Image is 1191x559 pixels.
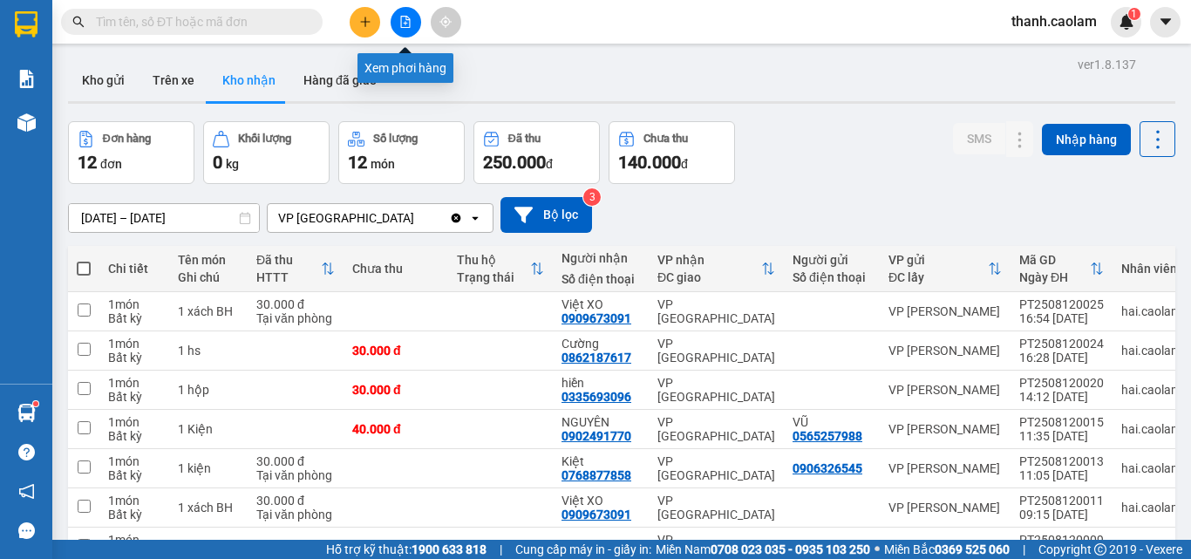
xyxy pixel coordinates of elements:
span: message [18,522,35,539]
div: Tên món [178,253,239,267]
div: Cường [561,337,640,351]
button: plus [350,7,380,37]
div: 1 xách BH [178,304,239,318]
div: VP [GEOGRAPHIC_DATA] [657,454,775,482]
div: 30.000 đ [256,494,335,508]
span: ⚪️ [875,546,880,553]
svg: Clear value [449,211,463,225]
span: aim [439,16,452,28]
span: món [371,157,395,171]
div: 1 món [108,337,160,351]
div: Kiệt [561,454,640,468]
button: Khối lượng0kg [203,121,330,184]
div: VP [PERSON_NAME] [888,501,1002,515]
svg: open [468,211,482,225]
th: Toggle SortBy [248,246,344,292]
div: Người gửi [793,253,871,267]
button: Kho gửi [68,59,139,101]
strong: 0708 023 035 - 0935 103 250 [711,542,870,556]
img: icon-new-feature [1119,14,1134,30]
div: 0909673091 [561,508,631,522]
div: 1 món [108,376,160,390]
div: Người nhận [561,251,640,265]
div: Việt XO [561,494,640,508]
div: VP [PERSON_NAME] [888,344,1002,358]
div: 40.000 đ [352,422,439,436]
div: ver 1.8.137 [1078,55,1136,74]
div: Số điện thoại [561,272,640,286]
div: Bất kỳ [108,508,160,522]
div: Ngày ĐH [1019,270,1090,284]
div: 16:28 [DATE] [1019,351,1104,365]
div: 11:35 [DATE] [1019,429,1104,443]
div: PT2508120013 [1019,454,1104,468]
div: Số điện thoại [793,270,871,284]
th: Toggle SortBy [1011,246,1113,292]
div: 1 món [108,494,160,508]
button: file-add [391,7,421,37]
span: caret-down [1158,14,1174,30]
div: Ghi chú [178,270,239,284]
div: 11:05 [DATE] [1019,468,1104,482]
img: logo-vxr [15,11,37,37]
span: notification [18,483,35,500]
div: VP [GEOGRAPHIC_DATA] [657,337,775,365]
div: PT2508120011 [1019,494,1104,508]
div: Bất kỳ [108,311,160,325]
button: Đơn hàng12đơn [68,121,194,184]
div: 0906326545 [793,461,862,475]
div: PT2508120015 [1019,415,1104,429]
div: hai.caolam [1121,501,1181,515]
div: VP [GEOGRAPHIC_DATA] [657,297,775,325]
span: đ [546,157,553,171]
div: VŨ [793,415,871,429]
div: hai.caolam [1121,344,1181,358]
div: 30.000 đ [256,454,335,468]
sup: 3 [583,188,601,206]
div: Tại văn phòng [256,508,335,522]
button: Trên xe [139,59,208,101]
button: Số lượng12món [338,121,465,184]
div: 1 món [108,297,160,311]
th: Toggle SortBy [880,246,1011,292]
span: | [1023,540,1025,559]
div: hai.caolam [1121,461,1181,475]
button: Bộ lọc [500,197,592,233]
span: thanh.caolam [997,10,1111,32]
div: NGUYÊN [561,415,640,429]
div: HTTT [256,270,321,284]
div: VP [GEOGRAPHIC_DATA] [657,376,775,404]
div: VP [PERSON_NAME] [888,383,1002,397]
div: VP [PERSON_NAME] [888,540,1002,554]
span: Miền Nam [656,540,870,559]
input: Select a date range. [69,204,259,232]
sup: 1 [1128,8,1140,20]
div: 1 kiện [178,461,239,475]
div: VP nhận [657,253,761,267]
div: Đã thu [256,253,321,267]
span: kg [226,157,239,171]
div: hai.caolam [1121,383,1181,397]
div: PT2508120025 [1019,297,1104,311]
div: Chưa thu [352,262,439,276]
div: Việt XO [561,297,640,311]
button: Đã thu250.000đ [473,121,600,184]
span: 1 [1131,8,1137,20]
div: PT2508120009 [1019,533,1104,547]
div: 1 món [108,533,160,547]
span: copyright [1094,543,1106,556]
span: plus [359,16,371,28]
div: 1 thùng [178,540,239,554]
div: hai.caolam [1121,540,1181,554]
div: 1 món [108,415,160,429]
input: Selected VP Sài Gòn. [416,209,418,227]
div: 09:15 [DATE] [1019,508,1104,522]
div: VP [GEOGRAPHIC_DATA] [657,494,775,522]
div: 0326568443 [561,540,631,554]
div: 1 xách BH [178,501,239,515]
div: Số lượng [373,133,418,145]
span: | [500,540,502,559]
div: hai.caolam [1121,304,1181,318]
span: Cung cấp máy in - giấy in: [515,540,651,559]
div: Bất kỳ [108,468,160,482]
